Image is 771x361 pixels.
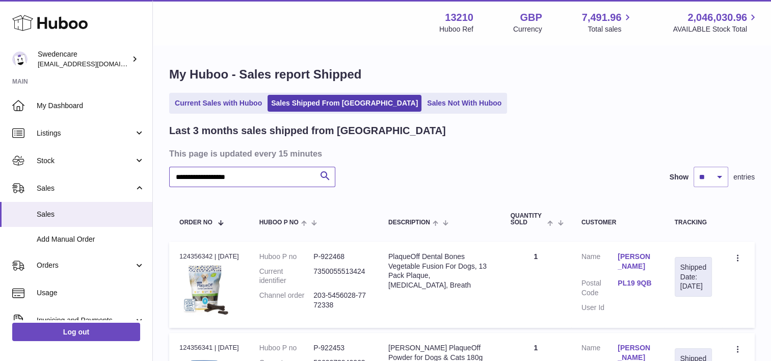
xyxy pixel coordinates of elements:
div: Tracking [675,219,712,226]
span: Huboo P no [259,219,299,226]
span: Quantity Sold [511,213,545,226]
img: gemma.horsfield@swedencare.co.uk [12,51,28,67]
div: 124356341 | [DATE] [179,343,239,352]
dd: 7350055513424 [313,267,368,286]
span: Sales [37,210,145,219]
div: Shipped Date: [DATE] [680,263,706,292]
span: Description [388,219,430,226]
a: Current Sales with Huboo [171,95,265,112]
div: Customer [581,219,654,226]
span: Usage [37,288,145,298]
span: AVAILABLE Stock Total [673,24,759,34]
strong: 13210 [445,11,473,24]
span: Orders [37,261,134,270]
dt: Channel order [259,291,314,310]
span: Invoicing and Payments [37,316,134,325]
span: Total sales [588,24,633,34]
strong: GBP [520,11,542,24]
span: 2,046,030.96 [687,11,747,24]
div: 124356342 | [DATE] [179,252,239,261]
dt: Postal Code [581,278,618,298]
dt: Huboo P no [259,343,314,353]
h1: My Huboo - Sales report Shipped [169,66,755,83]
a: [PERSON_NAME] [618,252,654,271]
div: Swedencare [38,49,129,69]
dt: User Id [581,303,618,313]
img: $_57.JPG [179,264,230,315]
dd: P-922453 [313,343,368,353]
span: My Dashboard [37,101,145,111]
dd: 203-5456028-7772338 [313,291,368,310]
div: Currency [513,24,542,34]
dd: P-922468 [313,252,368,262]
a: Log out [12,323,140,341]
a: 2,046,030.96 AVAILABLE Stock Total [673,11,759,34]
td: 1 [500,242,571,328]
span: Listings [37,128,134,138]
label: Show [670,172,688,182]
div: PlaqueOff Dental Bones Vegetable Fusion For Dogs, 13 Pack Plaque, [MEDICAL_DATA], Breath [388,252,490,291]
dt: Huboo P no [259,252,314,262]
dt: Current identifier [259,267,314,286]
span: Add Manual Order [37,235,145,244]
dt: Name [581,252,618,274]
span: Stock [37,156,134,166]
span: Sales [37,184,134,193]
span: [EMAIL_ADDRESS][DOMAIN_NAME] [38,60,150,68]
a: PL19 9QB [618,278,654,288]
h2: Last 3 months sales shipped from [GEOGRAPHIC_DATA] [169,124,446,138]
span: entries [733,172,755,182]
span: 7,491.96 [582,11,622,24]
h3: This page is updated every 15 minutes [169,148,752,159]
div: Huboo Ref [439,24,473,34]
a: 7,491.96 Total sales [582,11,633,34]
span: Order No [179,219,212,226]
a: Sales Shipped From [GEOGRAPHIC_DATA] [268,95,421,112]
a: Sales Not With Huboo [423,95,505,112]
